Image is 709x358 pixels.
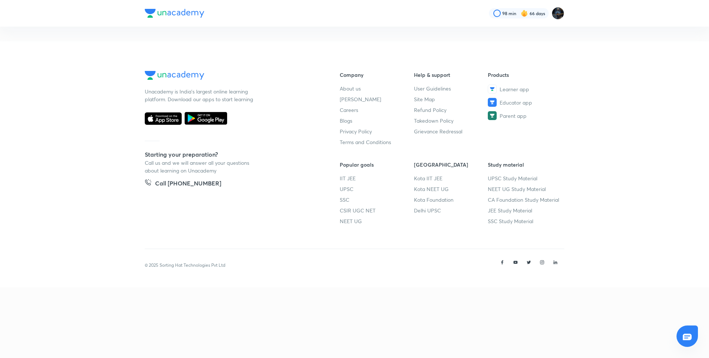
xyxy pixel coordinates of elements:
h5: Call [PHONE_NUMBER] [155,179,221,189]
h6: [GEOGRAPHIC_DATA] [414,161,488,168]
a: Parent app [488,111,562,120]
a: Grievance Redressal [414,127,488,135]
img: streak [521,10,528,17]
h6: Company [340,71,414,79]
a: Kota Foundation [414,196,488,204]
img: Parent app [488,111,497,120]
a: NEET UG [340,217,414,225]
a: Educator app [488,98,562,107]
a: UPSC [340,185,414,193]
a: About us [340,85,414,92]
a: [PERSON_NAME] [340,95,414,103]
a: UPSC Study Material [488,174,562,182]
span: Educator app [500,99,532,106]
a: SSC Study Material [488,217,562,225]
a: Delhi UPSC [414,207,488,214]
span: Parent app [500,112,527,120]
img: Company Logo [145,71,204,80]
h6: Products [488,71,562,79]
span: Learner app [500,85,529,93]
h6: Popular goals [340,161,414,168]
a: CA Foundation Study Material [488,196,562,204]
p: Call us and we will answer all your questions about learning on Unacademy [145,159,256,174]
a: SSC [340,196,414,204]
a: Terms and Conditions [340,138,414,146]
a: JEE Study Material [488,207,562,214]
a: Careers [340,106,414,114]
a: CSIR UGC NET [340,207,414,214]
img: Purnima Sharma [552,7,564,20]
a: Kota NEET UG [414,185,488,193]
h5: Starting your preparation? [145,150,316,159]
a: Takedown Policy [414,117,488,125]
a: Refund Policy [414,106,488,114]
span: Careers [340,106,358,114]
h6: Help & support [414,71,488,79]
p: © 2025 Sorting Hat Technologies Pvt Ltd [145,262,225,269]
a: Kota IIT JEE [414,174,488,182]
a: User Guidelines [414,85,488,92]
p: Unacademy is India’s largest online learning platform. Download our apps to start learning [145,88,256,103]
img: Learner app [488,85,497,93]
img: Company Logo [145,9,204,18]
a: Blogs [340,117,414,125]
a: Call [PHONE_NUMBER] [145,179,221,189]
a: Privacy Policy [340,127,414,135]
img: Educator app [488,98,497,107]
h6: Study material [488,161,562,168]
a: Learner app [488,85,562,93]
a: IIT JEE [340,174,414,182]
a: NEET UG Study Material [488,185,562,193]
a: Company Logo [145,71,316,82]
a: Site Map [414,95,488,103]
